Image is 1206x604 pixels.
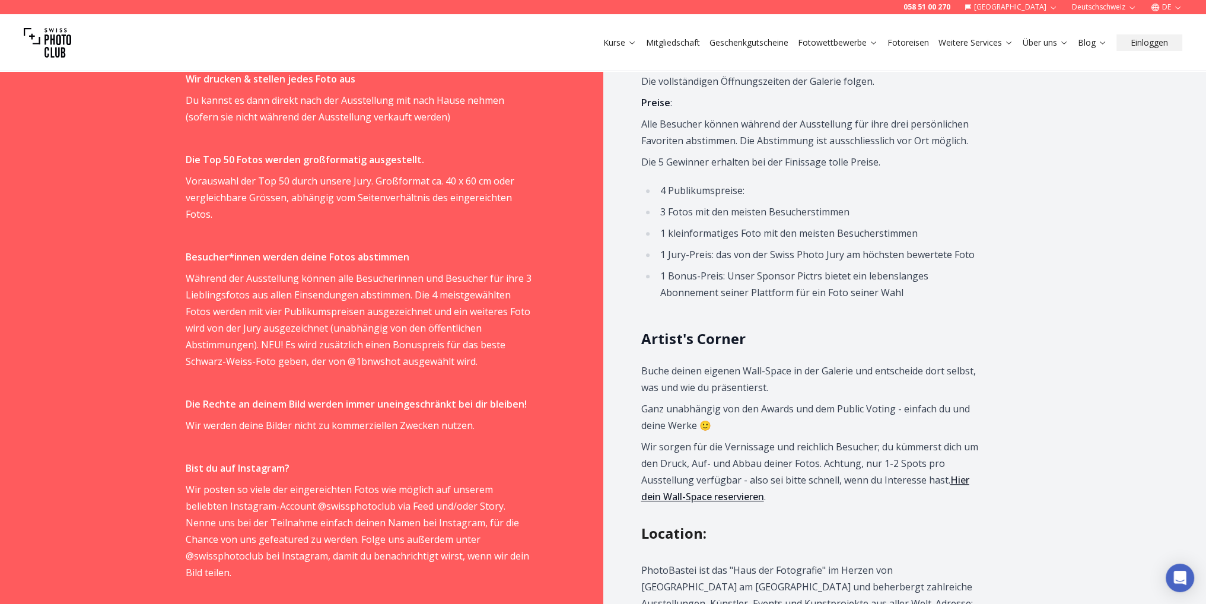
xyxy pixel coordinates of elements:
[798,37,878,49] a: Fotowettbewerbe
[657,225,988,241] li: 1 kleinformatiges Foto mit den meisten Besucherstimmen
[1073,34,1112,51] button: Blog
[603,37,637,49] a: Kurse
[1023,37,1068,49] a: Über uns
[186,270,533,370] p: Während der Ausstellung können alle Besucherinnen und Besucher für ihre 3 Lieblingsfotos aus alle...
[641,473,969,503] a: Hier dein Wall-Space reservieren
[186,462,289,475] strong: Bist du auf Instagram?
[641,438,988,505] p: Wir sorgen für die Vernissage und reichlich Besucher; du kümmerst dich um den Druck, Auf- und Abb...
[641,329,746,348] span: Artist's Corner
[186,94,504,123] span: Du kannst es dann direkt nach der Ausstellung mit nach Hause nehmen (sofern sie nicht während der...
[883,34,934,51] button: Fotoreisen
[24,19,71,66] img: Swiss photo club
[657,268,988,301] li: 1 Bonus-Preis: Unser Sponsor Pictrs bietet ein lebenslanges Abonnement seiner Plattform für ein F...
[599,34,641,51] button: Kurse
[641,94,988,111] p: :
[641,116,988,149] p: Alle Besucher können während der Ausstellung für ihre drei persönlichen Favoriten abstimmen. Die ...
[1018,34,1073,51] button: Über uns
[186,153,424,166] strong: Die Top 50 Fotos werden großformatig ausgestellt.
[709,37,788,49] a: Geschenkgutscheine
[186,481,533,581] p: Wir posten so viele der eingereichten Fotos wie möglich auf unserem beliebten Instagram-Account @...
[186,417,533,434] p: Wir werden deine Bilder nicht zu kommerziellen Zwecken nutzen.
[934,34,1018,51] button: Weitere Services
[641,96,670,109] strong: Preise
[186,72,355,85] strong: Wir drucken & stellen jedes Foto aus
[657,182,988,199] li: 4 Publikumspreise:
[1116,34,1182,51] button: Einloggen
[793,34,883,51] button: Fotowettbewerbe
[705,34,793,51] button: Geschenkgutscheine
[646,37,700,49] a: Mitgliedschaft
[641,400,988,434] p: Ganz unabhängig von den Awards und dem Public Voting - einfach du und deine Werke 🙂
[641,154,988,170] p: Die 5 Gewinner erhalten bei der Finissage tolle Preise.
[903,2,950,12] a: 058 51 00 270
[641,364,976,394] span: Buche deinen eigenen Wall-Space in der Galerie und entscheide dort selbst, was und wie du präsent...
[887,37,929,49] a: Fotoreisen
[1078,37,1107,49] a: Blog
[186,173,533,222] p: Vorauswahl der Top 50 durch unsere Jury. Großformat ca. 40 x 60 cm oder vergleichbare Grössen, ab...
[186,250,409,263] strong: Besucher*innen werden deine Fotos abstimmen
[938,37,1013,49] a: Weitere Services
[641,524,1021,543] h2: Location :
[641,34,705,51] button: Mitgliedschaft
[641,73,988,90] p: Die vollständigen Öffnungszeiten der Galerie folgen.
[186,398,527,411] strong: Die Rechte an deinem Bild werden immer uneingeschränkt bei dir bleiben!
[657,204,988,220] li: 3 Fotos mit den meisten Besucherstimmen
[1166,564,1194,592] div: Open Intercom Messenger
[657,246,988,263] li: 1 Jury-Preis: das von der Swiss Photo Jury am höchsten bewertete Foto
